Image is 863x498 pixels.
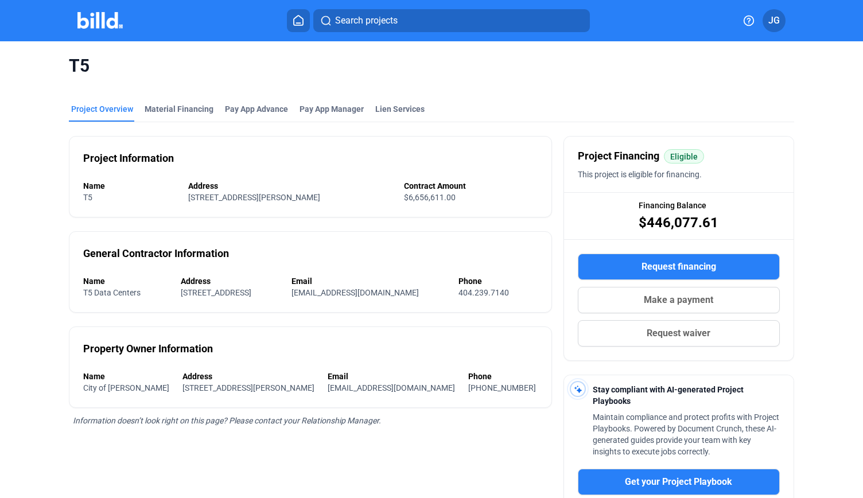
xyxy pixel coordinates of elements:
[763,9,786,32] button: JG
[625,475,732,489] span: Get your Project Playbook
[458,275,538,287] div: Phone
[83,371,171,382] div: Name
[404,180,538,192] div: Contract Amount
[647,326,710,340] span: Request waiver
[83,288,141,297] span: T5 Data Centers
[375,103,425,115] div: Lien Services
[83,275,169,287] div: Name
[83,193,92,202] span: T5
[593,385,744,406] span: Stay compliant with AI-generated Project Playbooks
[642,260,716,274] span: Request financing
[639,213,718,232] span: $446,077.61
[188,193,320,202] span: [STREET_ADDRESS][PERSON_NAME]
[468,371,538,382] div: Phone
[468,383,536,392] span: [PHONE_NUMBER]
[404,193,456,202] span: $6,656,611.00
[73,416,381,425] span: Information doesn’t look right on this page? Please contact your Relationship Manager.
[225,103,288,115] div: Pay App Advance
[644,293,713,307] span: Make a payment
[328,371,457,382] div: Email
[578,254,780,280] button: Request financing
[291,288,419,297] span: [EMAIL_ADDRESS][DOMAIN_NAME]
[182,383,314,392] span: [STREET_ADDRESS][PERSON_NAME]
[188,180,392,192] div: Address
[578,320,780,347] button: Request waiver
[593,413,779,456] span: Maintain compliance and protect profits with Project Playbooks. Powered by Document Crunch, these...
[313,9,590,32] button: Search projects
[639,200,706,211] span: Financing Balance
[578,170,702,179] span: This project is eligible for financing.
[181,275,280,287] div: Address
[664,149,704,164] mat-chip: Eligible
[300,103,364,115] span: Pay App Manager
[77,12,123,29] img: Billd Company Logo
[578,287,780,313] button: Make a payment
[328,383,455,392] span: [EMAIL_ADDRESS][DOMAIN_NAME]
[83,383,169,392] span: City of [PERSON_NAME]
[83,180,177,192] div: Name
[768,14,780,28] span: JG
[83,150,174,166] div: Project Information
[83,341,213,357] div: Property Owner Information
[578,148,659,164] span: Project Financing
[335,14,398,28] span: Search projects
[181,288,251,297] span: [STREET_ADDRESS]
[182,371,316,382] div: Address
[71,103,133,115] div: Project Overview
[83,246,229,262] div: General Contractor Information
[578,469,780,495] button: Get your Project Playbook
[291,275,448,287] div: Email
[69,55,794,77] span: T5
[458,288,509,297] span: 404.239.7140
[145,103,213,115] div: Material Financing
